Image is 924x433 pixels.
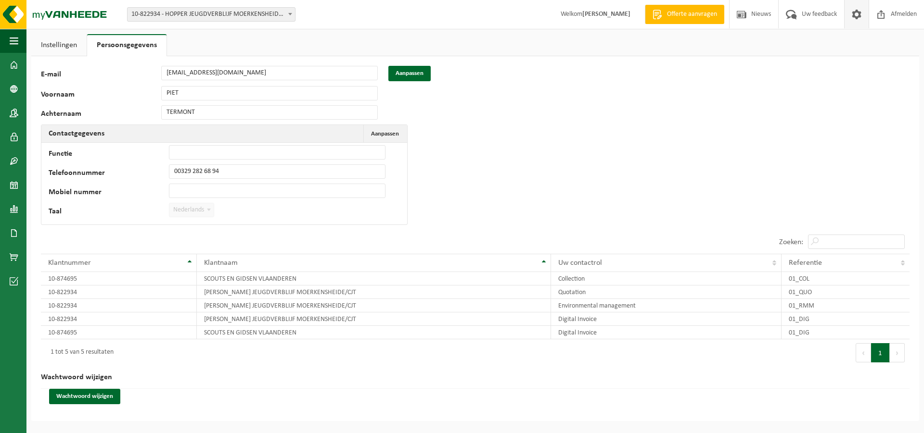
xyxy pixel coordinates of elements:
[890,343,905,362] button: Next
[551,272,781,285] td: Collection
[558,259,602,267] span: Uw contactrol
[169,203,214,217] span: Nederlands
[128,8,295,21] span: 10-822934 - HOPPER JEUGDVERBLIJF MOERKENSHEIDE/CJT - DE PINTE
[665,10,719,19] span: Offerte aanvragen
[582,11,630,18] strong: [PERSON_NAME]
[31,34,87,56] a: Instellingen
[388,66,431,81] button: Aanpassen
[41,110,161,120] label: Achternaam
[197,285,551,299] td: [PERSON_NAME] JEUGDVERBLIJF MOERKENSHEIDE/CJT
[41,91,161,100] label: Voornaam
[127,7,295,22] span: 10-822934 - HOPPER JEUGDVERBLIJF MOERKENSHEIDE/CJT - DE PINTE
[197,312,551,326] td: [PERSON_NAME] JEUGDVERBLIJF MOERKENSHEIDE/CJT
[782,285,910,299] td: 01_QUO
[782,299,910,312] td: 01_RMM
[48,259,91,267] span: Klantnummer
[46,344,114,361] div: 1 tot 5 van 5 resultaten
[204,259,238,267] span: Klantnaam
[551,326,781,339] td: Digital Invoice
[197,299,551,312] td: [PERSON_NAME] JEUGDVERBLIJF MOERKENSHEIDE/CJT
[161,66,378,80] input: E-mail
[49,169,169,179] label: Telefoonnummer
[49,208,169,217] label: Taal
[41,299,197,312] td: 10-822934
[49,150,169,160] label: Functie
[41,125,112,142] h2: Contactgegevens
[49,188,169,198] label: Mobiel nummer
[49,389,120,404] button: Wachtwoord wijzigen
[41,272,197,285] td: 10-874695
[41,326,197,339] td: 10-874695
[551,312,781,326] td: Digital Invoice
[41,285,197,299] td: 10-822934
[197,272,551,285] td: SCOUTS EN GIDSEN VLAANDEREN
[551,285,781,299] td: Quotation
[782,312,910,326] td: 01_DIG
[871,343,890,362] button: 1
[371,131,399,137] span: Aanpassen
[363,125,406,142] button: Aanpassen
[782,272,910,285] td: 01_COL
[41,71,161,81] label: E-mail
[197,326,551,339] td: SCOUTS EN GIDSEN VLAANDEREN
[779,238,803,246] label: Zoeken:
[41,312,197,326] td: 10-822934
[41,366,910,389] h2: Wachtwoord wijzigen
[856,343,871,362] button: Previous
[789,259,822,267] span: Referentie
[551,299,781,312] td: Environmental management
[87,34,167,56] a: Persoonsgegevens
[645,5,724,24] a: Offerte aanvragen
[782,326,910,339] td: 01_DIG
